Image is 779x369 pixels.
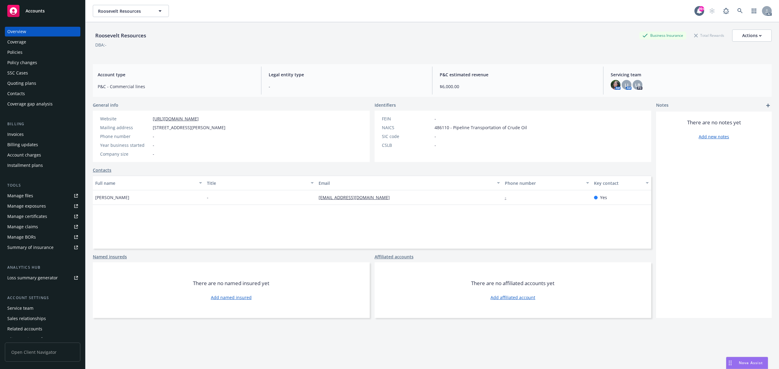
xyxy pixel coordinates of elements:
[491,294,535,301] a: Add affiliated account
[7,201,46,211] div: Manage exposures
[5,324,80,334] a: Related accounts
[505,180,583,186] div: Phone number
[5,150,80,160] a: Account charges
[5,121,80,127] div: Billing
[435,142,436,148] span: -
[656,102,669,109] span: Notes
[153,133,154,140] span: -
[7,243,54,252] div: Summary of insurance
[592,176,651,190] button: Key contact
[726,357,768,369] button: Nova Assist
[153,116,199,122] a: [URL][DOMAIN_NAME]
[95,194,129,201] span: [PERSON_NAME]
[5,78,80,88] a: Quoting plans
[5,129,80,139] a: Invoices
[5,37,80,47] a: Coverage
[5,99,80,109] a: Coverage gap analysis
[7,303,33,313] div: Service team
[764,102,772,109] a: add
[26,9,45,13] span: Accounts
[95,42,107,48] div: DBA: -
[687,119,741,126] span: There are no notes yet
[699,133,729,140] a: Add new notes
[726,357,734,369] div: Drag to move
[5,201,80,211] span: Manage exposures
[742,30,762,41] div: Actions
[319,180,493,186] div: Email
[100,116,150,122] div: Website
[5,160,80,170] a: Installment plans
[375,253,414,260] a: Affiliated accounts
[5,2,80,19] a: Accounts
[5,68,80,78] a: SSC Cases
[93,5,169,17] button: Roosevelt Resources
[5,58,80,67] a: Policy changes
[93,176,204,190] button: Full name
[382,116,432,122] div: FEIN
[7,89,25,98] div: Contacts
[7,27,26,36] div: Overview
[100,142,150,148] div: Year business started
[7,273,58,283] div: Loss summary generator
[635,82,640,88] span: LB
[691,32,727,39] div: Total Rewards
[93,253,127,260] a: Named insureds
[440,83,596,90] span: $6,000.00
[5,264,80,271] div: Analytics hub
[502,176,592,190] button: Phone number
[5,303,80,313] a: Service team
[435,133,436,140] span: -
[93,167,111,173] a: Contacts
[7,232,36,242] div: Manage BORs
[375,102,396,108] span: Identifiers
[7,68,28,78] div: SSC Cases
[98,83,254,90] span: P&C - Commercial lines
[382,142,432,148] div: CSLB
[7,37,26,47] div: Coverage
[7,99,53,109] div: Coverage gap analysis
[93,102,118,108] span: General info
[98,71,254,78] span: Account type
[7,212,47,221] div: Manage certificates
[748,5,760,17] a: Switch app
[5,182,80,188] div: Tools
[316,176,502,190] button: Email
[5,334,80,344] a: Client navigator features
[100,133,150,140] div: Phone number
[98,8,151,14] span: Roosevelt Resources
[5,89,80,98] a: Contacts
[435,124,527,131] span: 486110 - Pipeline Transportation of Crude Oil
[7,150,41,160] div: Account charges
[7,78,36,88] div: Quoting plans
[7,160,43,170] div: Installment plans
[699,6,704,12] div: 99+
[625,82,628,88] span: LI
[5,314,80,323] a: Sales relationships
[435,116,436,122] span: -
[382,133,432,140] div: SIC code
[100,151,150,157] div: Company size
[5,47,80,57] a: Policies
[639,32,686,39] div: Business Insurance
[5,140,80,150] a: Billing updates
[382,124,432,131] div: NAICS
[7,324,42,334] div: Related accounts
[600,194,607,201] span: Yes
[211,294,252,301] a: Add named insured
[5,243,80,252] a: Summary of insurance
[734,5,746,17] a: Search
[207,180,307,186] div: Title
[269,83,425,90] span: -
[505,195,511,200] a: -
[5,232,80,242] a: Manage BORs
[732,29,772,42] button: Actions
[100,124,150,131] div: Mailing address
[193,280,269,287] span: There are no named insured yet
[7,334,58,344] div: Client navigator features
[7,129,24,139] div: Invoices
[7,222,38,232] div: Manage claims
[611,71,767,78] span: Servicing team
[207,194,208,201] span: -
[7,314,46,323] div: Sales relationships
[93,32,148,40] div: Roosevelt Resources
